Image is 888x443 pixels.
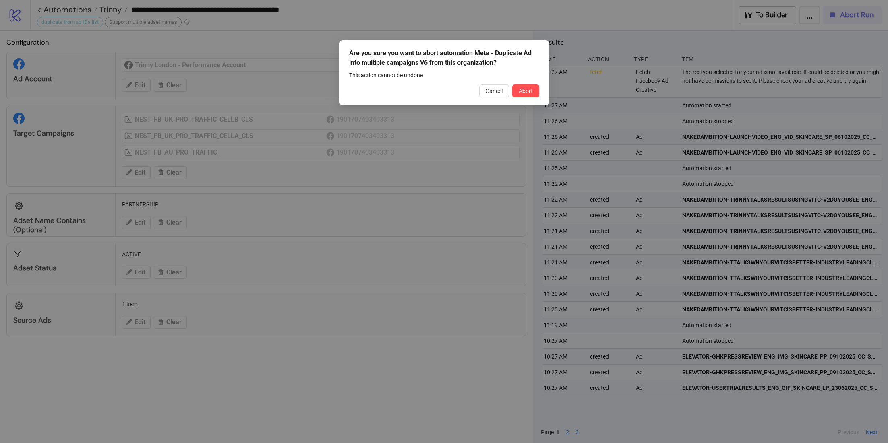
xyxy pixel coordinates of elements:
div: This action cannot be undone [349,71,539,80]
span: Cancel [486,88,503,94]
button: Abort [512,84,539,97]
button: Cancel [479,84,509,97]
div: Are you sure you want to abort automation Meta - Duplicate Ad into multiple campaigns V6 from thi... [349,48,539,68]
span: Abort [519,88,533,94]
